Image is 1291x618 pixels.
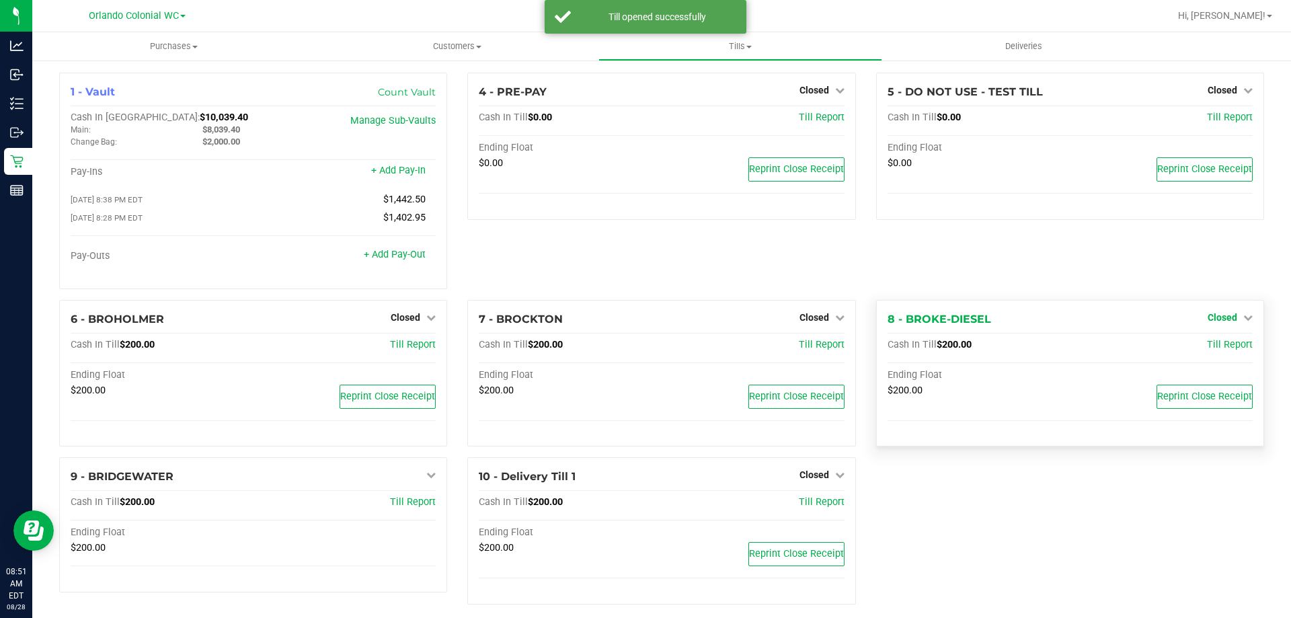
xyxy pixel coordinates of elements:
[1207,112,1253,123] a: Till Report
[71,527,253,539] div: Ending Float
[89,10,179,22] span: Orlando Colonial WC
[364,249,426,260] a: + Add Pay-Out
[200,112,248,123] span: $10,039.40
[479,339,528,350] span: Cash In Till
[371,165,426,176] a: + Add Pay-In
[479,496,528,508] span: Cash In Till
[937,339,972,350] span: $200.00
[479,369,662,381] div: Ending Float
[10,68,24,81] inline-svg: Inbound
[71,385,106,396] span: $200.00
[390,496,436,508] a: Till Report
[71,250,253,262] div: Pay-Outs
[987,40,1060,52] span: Deliveries
[888,313,991,325] span: 8 - BROKE-DIESEL
[799,112,845,123] a: Till Report
[316,40,598,52] span: Customers
[13,510,54,551] iframe: Resource center
[1157,385,1253,409] button: Reprint Close Receipt
[1157,163,1252,175] span: Reprint Close Receipt
[10,126,24,139] inline-svg: Outbound
[71,85,115,98] span: 1 - Vault
[799,85,829,95] span: Closed
[888,369,1070,381] div: Ending Float
[10,184,24,197] inline-svg: Reports
[6,566,26,602] p: 08:51 AM EDT
[6,602,26,612] p: 08/28
[391,312,420,323] span: Closed
[32,32,315,61] a: Purchases
[202,137,240,147] span: $2,000.00
[528,339,563,350] span: $200.00
[71,542,106,553] span: $200.00
[71,369,253,381] div: Ending Float
[748,157,845,182] button: Reprint Close Receipt
[479,542,514,553] span: $200.00
[71,496,120,508] span: Cash In Till
[340,385,436,409] button: Reprint Close Receipt
[390,339,436,350] a: Till Report
[71,470,173,483] span: 9 - BRIDGEWATER
[71,166,253,178] div: Pay-Ins
[598,32,882,61] a: Tills
[749,163,844,175] span: Reprint Close Receipt
[479,313,563,325] span: 7 - BROCKTON
[599,40,881,52] span: Tills
[71,137,117,147] span: Change Bag:
[799,469,829,480] span: Closed
[32,40,315,52] span: Purchases
[71,313,164,325] span: 6 - BROHOLMER
[888,85,1043,98] span: 5 - DO NOT USE - TEST TILL
[10,39,24,52] inline-svg: Analytics
[479,142,662,154] div: Ending Float
[202,124,240,134] span: $8,039.40
[799,312,829,323] span: Closed
[383,194,426,205] span: $1,442.50
[71,125,91,134] span: Main:
[479,85,547,98] span: 4 - PRE-PAY
[1208,85,1237,95] span: Closed
[578,10,736,24] div: Till opened successfully
[1157,157,1253,182] button: Reprint Close Receipt
[799,339,845,350] a: Till Report
[888,157,912,169] span: $0.00
[888,385,923,396] span: $200.00
[888,142,1070,154] div: Ending Float
[1178,10,1265,21] span: Hi, [PERSON_NAME]!
[479,157,503,169] span: $0.00
[340,391,435,402] span: Reprint Close Receipt
[315,32,598,61] a: Customers
[748,542,845,566] button: Reprint Close Receipt
[799,496,845,508] span: Till Report
[350,115,436,126] a: Manage Sub-Vaults
[71,112,200,123] span: Cash In [GEOGRAPHIC_DATA]:
[479,470,576,483] span: 10 - Delivery Till 1
[383,212,426,223] span: $1,402.95
[882,32,1165,61] a: Deliveries
[1208,312,1237,323] span: Closed
[479,112,528,123] span: Cash In Till
[888,112,937,123] span: Cash In Till
[10,97,24,110] inline-svg: Inventory
[71,195,143,204] span: [DATE] 8:38 PM EDT
[937,112,961,123] span: $0.00
[120,339,155,350] span: $200.00
[749,548,844,559] span: Reprint Close Receipt
[479,385,514,396] span: $200.00
[10,155,24,168] inline-svg: Retail
[378,86,436,98] a: Count Vault
[120,496,155,508] span: $200.00
[71,213,143,223] span: [DATE] 8:28 PM EDT
[71,339,120,350] span: Cash In Till
[479,527,662,539] div: Ending Float
[888,339,937,350] span: Cash In Till
[528,496,563,508] span: $200.00
[1207,339,1253,350] a: Till Report
[748,385,845,409] button: Reprint Close Receipt
[1157,391,1252,402] span: Reprint Close Receipt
